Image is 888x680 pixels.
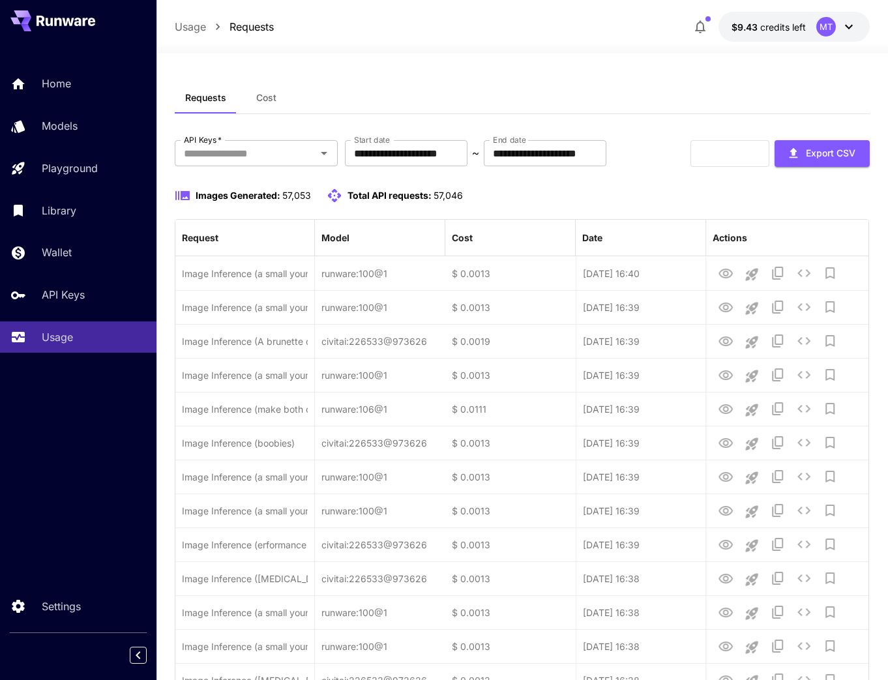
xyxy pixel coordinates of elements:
[42,76,71,91] p: Home
[42,203,76,218] p: Library
[315,144,333,162] button: Open
[42,244,72,260] p: Wallet
[760,22,806,33] span: credits left
[434,190,463,201] span: 57,046
[42,160,98,176] p: Playground
[493,134,525,145] label: End date
[718,12,870,42] button: $9.42697MT
[130,647,147,664] button: Collapse sidebar
[42,118,78,134] p: Models
[229,19,274,35] a: Requests
[348,190,432,201] span: Total API requests:
[282,190,311,201] span: 57,053
[713,232,747,243] div: Actions
[42,287,85,303] p: API Keys
[175,19,274,35] nav: breadcrumb
[452,232,473,243] div: Cost
[354,134,390,145] label: Start date
[775,140,870,167] button: Export CSV
[196,190,280,201] span: Images Generated:
[256,92,276,104] span: Cost
[732,22,760,33] span: $9.43
[140,643,156,667] div: Collapse sidebar
[816,17,836,37] div: MT
[321,232,349,243] div: Model
[42,599,81,614] p: Settings
[175,19,206,35] a: Usage
[582,232,602,243] div: Date
[184,134,222,145] label: API Keys
[472,145,479,161] p: ~
[732,20,806,34] div: $9.42697
[42,329,73,345] p: Usage
[182,232,218,243] div: Request
[185,92,226,104] span: Requests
